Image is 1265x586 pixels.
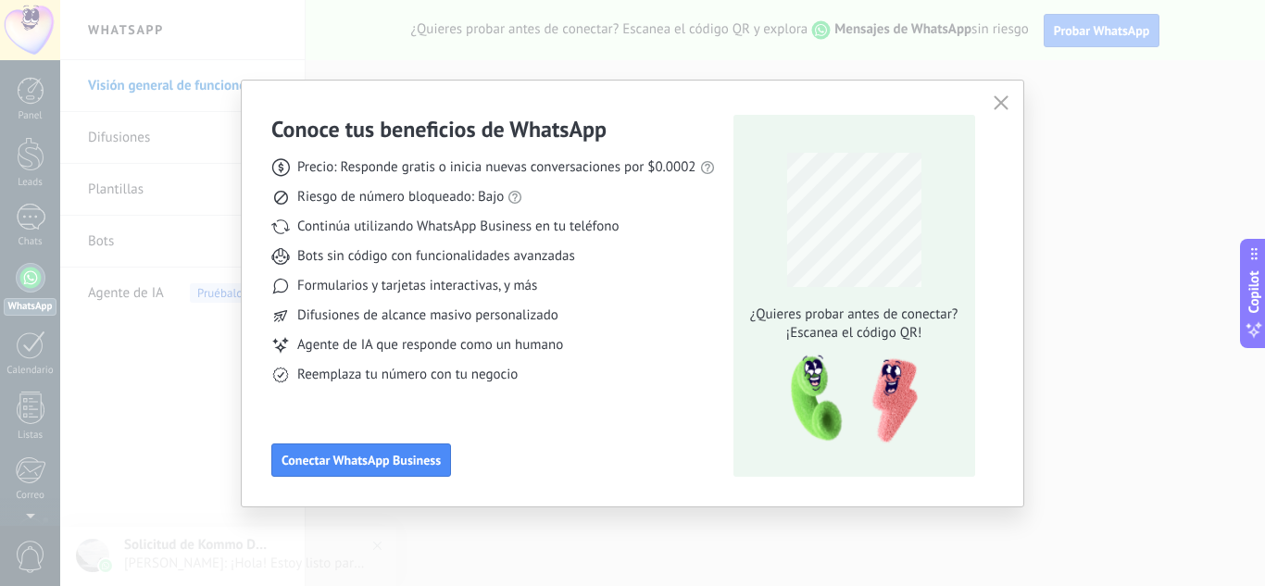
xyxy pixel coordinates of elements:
span: ¡Escanea el código QR! [745,324,963,343]
span: ¿Quieres probar antes de conectar? [745,305,963,324]
span: Conectar WhatsApp Business [282,454,441,467]
button: Conectar WhatsApp Business [271,443,451,477]
span: Agente de IA que responde como un humano [297,336,563,355]
span: Continúa utilizando WhatsApp Business en tu teléfono [297,218,619,236]
h3: Conoce tus beneficios de WhatsApp [271,115,607,143]
span: Bots sin código con funcionalidades avanzadas [297,247,575,266]
span: Formularios y tarjetas interactivas, y más [297,277,537,295]
span: Riesgo de número bloqueado: Bajo [297,188,504,206]
span: Reemplaza tu número con tu negocio [297,366,518,384]
span: Copilot [1245,270,1263,313]
span: Difusiones de alcance masivo personalizado [297,306,558,325]
img: qr-pic-1x.png [775,350,921,449]
span: Precio: Responde gratis o inicia nuevas conversaciones por $0.0002 [297,158,696,177]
